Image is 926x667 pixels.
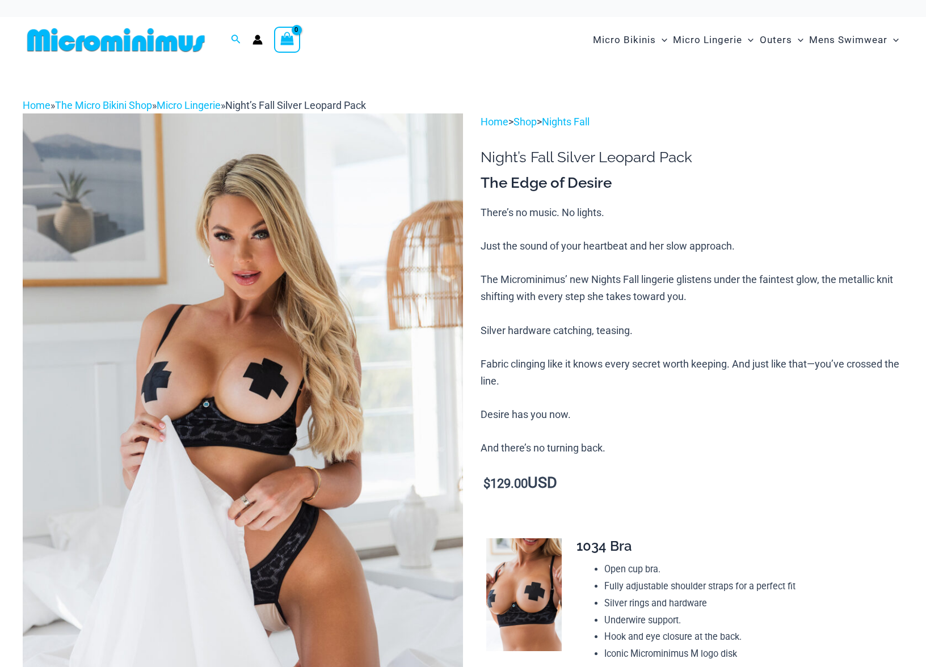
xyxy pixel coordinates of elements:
[55,99,152,111] a: The Micro Bikini Shop
[806,23,902,57] a: Mens SwimwearMenu ToggleMenu Toggle
[576,538,632,554] span: 1034 Bra
[231,33,241,47] a: Search icon link
[23,99,50,111] a: Home
[483,476,528,491] bdi: 129.00
[604,628,894,645] li: Hook and eye closure at the back.
[809,26,887,54] span: Mens Swimwear
[23,27,209,53] img: MM SHOP LOGO FLAT
[274,27,300,53] a: View Shopping Cart, empty
[604,578,894,595] li: Fully adjustable shoulder straps for a perfect fit
[588,21,903,59] nav: Site Navigation
[481,113,903,130] p: > >
[23,99,366,111] span: » » »
[742,26,754,54] span: Menu Toggle
[513,116,537,128] a: Shop
[481,149,903,166] h1: Night’s Fall Silver Leopard Pack
[252,35,263,45] a: Account icon link
[792,26,803,54] span: Menu Toggle
[604,612,894,629] li: Underwire support.
[887,26,899,54] span: Menu Toggle
[483,476,490,491] span: $
[590,23,670,57] a: Micro BikinisMenu ToggleMenu Toggle
[486,538,562,651] img: Nights Fall Silver Leopard 1036 Bra
[604,561,894,578] li: Open cup bra.
[481,174,903,193] h3: The Edge of Desire
[593,26,656,54] span: Micro Bikinis
[760,26,792,54] span: Outers
[542,116,590,128] a: Nights Fall
[757,23,806,57] a: OutersMenu ToggleMenu Toggle
[656,26,667,54] span: Menu Toggle
[604,595,894,612] li: Silver rings and hardware
[604,645,894,662] li: Iconic Microminimus M logo disk
[481,116,508,128] a: Home
[481,204,903,457] p: There’s no music. No lights. Just the sound of your heartbeat and her slow approach. The Micromin...
[673,26,742,54] span: Micro Lingerie
[481,475,903,492] p: USD
[670,23,756,57] a: Micro LingerieMenu ToggleMenu Toggle
[225,99,366,111] span: Night’s Fall Silver Leopard Pack
[157,99,221,111] a: Micro Lingerie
